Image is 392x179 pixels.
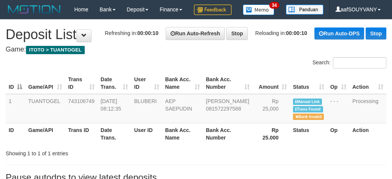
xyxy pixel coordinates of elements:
th: Amount: activate to sort column ascending [253,73,290,94]
th: Op [327,123,349,144]
td: 1 [6,94,25,123]
th: Rp 25.000 [253,123,290,144]
span: Copy 081572297588 to clipboard [206,106,241,112]
a: Stop [366,27,386,39]
span: 743106749 [68,98,95,104]
a: AEP SAEPUDIN [165,98,192,112]
span: BLUBERI [134,98,157,104]
th: Action: activate to sort column ascending [349,73,386,94]
th: Trans ID: activate to sort column ascending [65,73,98,94]
div: Showing 1 to 1 of 1 entries [6,147,158,157]
span: [PERSON_NAME] [206,98,249,104]
img: Feedback.jpg [194,5,232,15]
th: Action [349,123,386,144]
img: Button%20Memo.svg [243,5,275,15]
th: Bank Acc. Number [203,123,253,144]
th: Status [290,123,327,144]
span: Rp 25,000 [262,98,279,112]
h4: Game: [6,46,386,53]
strong: 00:00:10 [286,30,307,36]
td: - - - [327,94,349,123]
th: Bank Acc. Name: activate to sort column ascending [162,73,203,94]
span: [DATE] 08:12:35 [101,98,121,112]
img: MOTION_logo.png [6,4,63,15]
span: Similar transaction found [293,106,323,112]
img: panduan.png [286,5,323,15]
span: Reloading in: [255,30,307,36]
input: Search: [333,57,386,68]
span: ITOTO > TUANTOGEL [26,46,85,54]
a: Stop [226,27,248,40]
th: Op: activate to sort column ascending [327,73,349,94]
span: Bank is not match [293,114,324,120]
h1: Deposit List [6,27,386,42]
th: Date Trans. [98,123,131,144]
span: Refreshing in: [105,30,158,36]
strong: 00:00:10 [137,30,159,36]
th: Bank Acc. Number: activate to sort column ascending [203,73,253,94]
th: Game/API [25,123,65,144]
th: Game/API: activate to sort column ascending [25,73,65,94]
a: Run Auto-Refresh [166,27,225,40]
label: Search: [313,57,386,68]
th: Date Trans.: activate to sort column ascending [98,73,131,94]
th: User ID: activate to sort column ascending [131,73,162,94]
a: Run Auto-DPS [314,27,364,39]
span: 34 [269,2,279,9]
th: Bank Acc. Name [162,123,203,144]
span: Manually Linked [293,99,322,105]
th: ID [6,123,25,144]
th: ID: activate to sort column descending [6,73,25,94]
th: User ID [131,123,162,144]
th: Trans ID [65,123,98,144]
td: TUANTOGEL [25,94,65,123]
td: Processing [349,94,386,123]
th: Status: activate to sort column ascending [290,73,327,94]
